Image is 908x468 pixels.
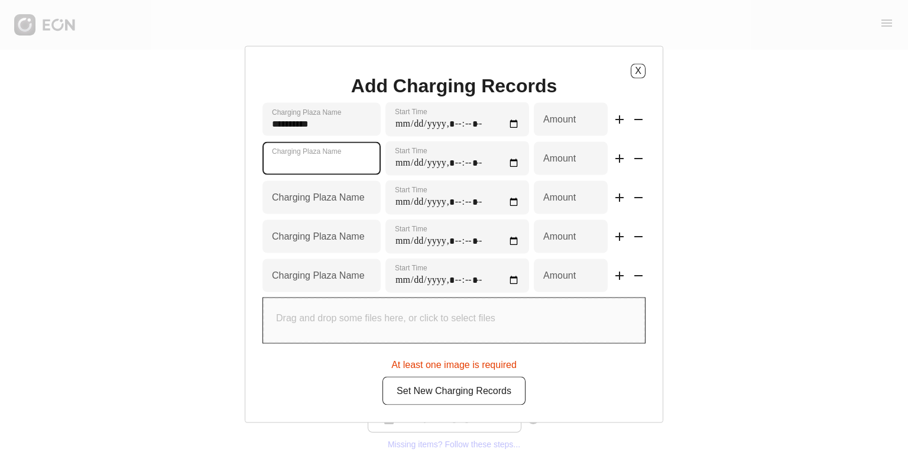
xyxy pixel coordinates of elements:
span: add [612,230,627,244]
button: Set New Charging Records [382,376,526,405]
div: At least one image is required [262,353,646,372]
label: Start Time [395,106,427,116]
span: add [612,151,627,166]
span: remove [631,191,646,205]
label: Start Time [395,185,427,194]
span: remove [631,151,646,166]
label: Amount [543,229,576,243]
span: add [612,191,627,205]
label: Charging Plaza Name [272,107,341,117]
label: Charging Plaza Name [272,268,365,282]
label: Amount [543,112,576,126]
label: Amount [543,268,576,282]
label: Amount [543,190,576,204]
button: X [631,63,646,78]
label: Amount [543,151,576,165]
span: remove [631,230,646,244]
label: Charging Plaza Name [272,190,365,204]
span: remove [631,112,646,127]
label: Start Time [395,224,427,233]
h1: Add Charging Records [351,78,557,92]
label: Charging Plaza Name [272,146,341,156]
span: remove [631,269,646,283]
label: Charging Plaza Name [272,229,365,243]
span: add [612,269,627,283]
p: Drag and drop some files here, or click to select files [276,311,495,325]
label: Start Time [395,263,427,272]
label: Start Time [395,146,427,155]
span: add [612,112,627,127]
